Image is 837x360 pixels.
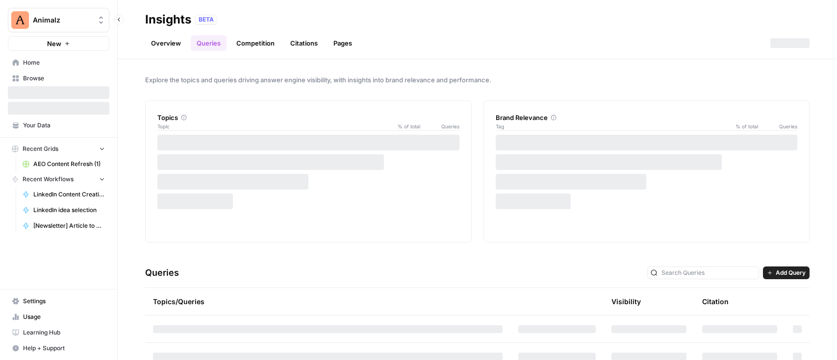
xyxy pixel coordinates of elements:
[8,8,109,32] button: Workspace: Animalz
[702,288,729,315] div: Citation
[157,122,391,130] span: Topic
[47,39,61,48] span: New
[8,55,109,71] a: Home
[8,340,109,356] button: Help + Support
[729,122,758,130] span: % of total
[18,187,109,202] a: LinkedIn Content Creation
[420,122,459,130] span: Queries
[145,12,191,27] div: Insights
[33,206,105,215] span: LinkedIn idea selection
[8,142,109,156] button: Recent Grids
[33,15,92,25] span: Animalz
[191,35,227,51] a: Queries
[496,122,729,130] span: Tag
[153,288,503,315] div: Topics/Queries
[8,172,109,187] button: Recent Workflows
[23,175,74,184] span: Recent Workflows
[33,160,105,168] span: AEO Content Refresh (1)
[157,113,459,122] div: Topics
[23,328,105,337] span: Learning Hub
[195,15,217,24] div: BETA
[23,312,105,321] span: Usage
[8,293,109,309] a: Settings
[23,58,105,67] span: Home
[145,75,810,85] span: Explore the topics and queries driving answer engine visibility, with insights into brand relevan...
[33,190,105,199] span: LinkedIn Content Creation
[8,71,109,86] a: Browse
[758,122,797,130] span: Queries
[18,218,109,234] a: [Newsletter] Article to Newsletter ([PERSON_NAME])
[8,36,109,51] button: New
[8,118,109,133] a: Your Data
[23,74,105,83] span: Browse
[496,113,798,122] div: Brand Relevance
[11,11,29,29] img: Animalz Logo
[23,121,105,130] span: Your Data
[145,266,179,280] h3: Queries
[8,309,109,325] a: Usage
[230,35,280,51] a: Competition
[145,35,187,51] a: Overview
[23,297,105,306] span: Settings
[328,35,358,51] a: Pages
[776,268,806,277] span: Add Query
[763,266,810,279] button: Add Query
[23,344,105,353] span: Help + Support
[18,202,109,218] a: LinkedIn idea selection
[18,156,109,172] a: AEO Content Refresh (1)
[8,325,109,340] a: Learning Hub
[284,35,324,51] a: Citations
[23,144,58,153] span: Recent Grids
[611,297,641,307] div: Visibility
[661,268,756,278] input: Search Queries
[33,221,105,230] span: [Newsletter] Article to Newsletter ([PERSON_NAME])
[391,122,420,130] span: % of total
